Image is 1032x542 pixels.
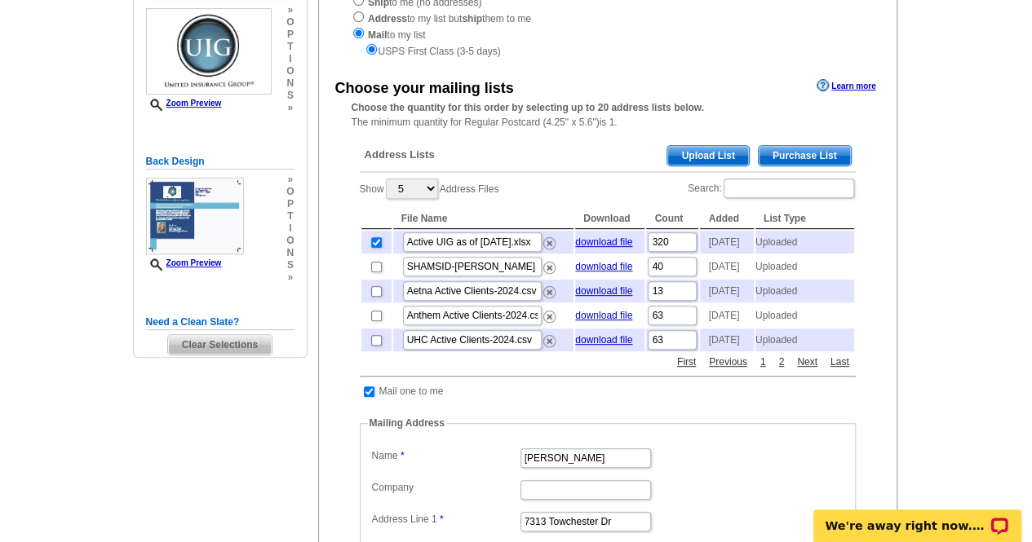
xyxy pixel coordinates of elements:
[700,231,753,253] td: [DATE]
[146,258,222,267] a: Zoom Preview
[286,65,294,77] span: o
[368,13,407,24] strong: Address
[372,480,519,495] label: Company
[146,99,222,108] a: Zoom Preview
[700,328,753,351] td: [DATE]
[803,491,1032,542] iframe: LiveChat chat widget
[755,209,854,229] th: List Type
[543,283,556,294] a: Remove this list
[286,90,294,102] span: s
[146,154,295,170] h5: Back Design
[286,198,294,210] span: p
[368,29,387,41] strong: Mail
[543,258,556,270] a: Remove this list
[575,334,632,346] a: download file
[575,236,632,248] a: download file
[575,310,632,321] a: download file
[286,235,294,247] span: o
[543,307,556,319] a: Remove this list
[286,174,294,186] span: »
[700,304,753,327] td: [DATE]
[146,315,295,330] h5: Need a Clean Slate?
[667,146,748,165] span: Upload List
[286,259,294,271] span: s
[319,100,897,130] div: The minimum quantity for Regular Postcard (4.25" x 5.6")is 1.
[335,77,514,99] div: Choose your mailing lists
[386,178,438,199] select: ShowAddress Files
[700,280,753,302] td: [DATE]
[705,355,751,369] a: Previous
[826,355,853,369] a: Last
[543,335,556,347] img: delete.png
[700,209,753,229] th: Added
[372,512,519,527] label: Address Line 1
[146,178,244,254] img: small-thumb.jpg
[462,13,482,24] strong: ship
[372,448,519,463] label: Name
[793,355,822,369] a: Next
[360,177,499,200] label: Show Address Files
[286,16,294,29] span: o
[673,355,700,369] a: First
[756,355,770,369] a: 1
[755,304,854,327] td: Uploaded
[286,53,294,65] span: i
[543,286,556,298] img: delete.png
[286,29,294,41] span: p
[543,332,556,343] a: Remove this list
[286,247,294,259] span: n
[755,255,854,278] td: Uploaded
[146,8,272,95] img: small-thumb.jpg
[168,335,272,355] span: Clear Selections
[286,210,294,223] span: t
[700,255,753,278] td: [DATE]
[543,234,556,245] a: Remove this list
[286,186,294,198] span: o
[286,41,294,53] span: t
[543,262,556,274] img: delete.png
[365,148,435,162] span: Address Lists
[393,209,574,229] th: File Name
[286,223,294,235] span: i
[759,146,851,165] span: Purchase List
[286,77,294,90] span: n
[817,79,875,92] a: Learn more
[368,416,446,430] legend: Mailing Address
[646,209,698,229] th: Count
[688,177,855,200] label: Search:
[286,4,294,16] span: »
[575,261,632,272] a: download file
[286,271,294,284] span: »
[755,328,854,351] td: Uploaded
[724,178,854,198] input: Search:
[774,355,788,369] a: 2
[286,102,294,114] span: »
[543,237,556,249] img: delete.png
[379,383,445,399] td: Mail one to me
[755,231,854,253] td: Uploaded
[575,285,632,297] a: download file
[755,280,854,302] td: Uploaded
[352,102,704,113] strong: Choose the quantity for this order by selecting up to 20 address lists below.
[352,42,864,59] div: USPS First Class (3-5 days)
[543,311,556,323] img: delete.png
[575,209,644,229] th: Download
